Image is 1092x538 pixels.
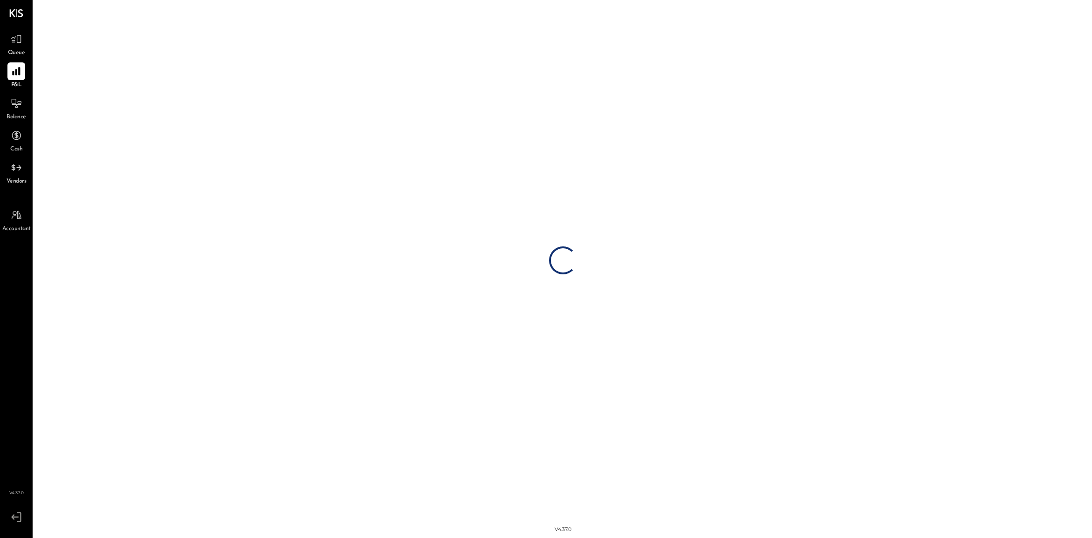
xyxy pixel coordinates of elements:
[0,62,32,89] a: P&L
[7,113,26,122] span: Balance
[0,159,32,186] a: Vendors
[2,225,31,233] span: Accountant
[7,177,27,186] span: Vendors
[0,30,32,57] a: Queue
[0,95,32,122] a: Balance
[0,206,32,233] a: Accountant
[555,526,571,533] div: v 4.37.0
[11,81,22,89] span: P&L
[8,49,25,57] span: Queue
[0,127,32,154] a: Cash
[10,145,22,154] span: Cash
